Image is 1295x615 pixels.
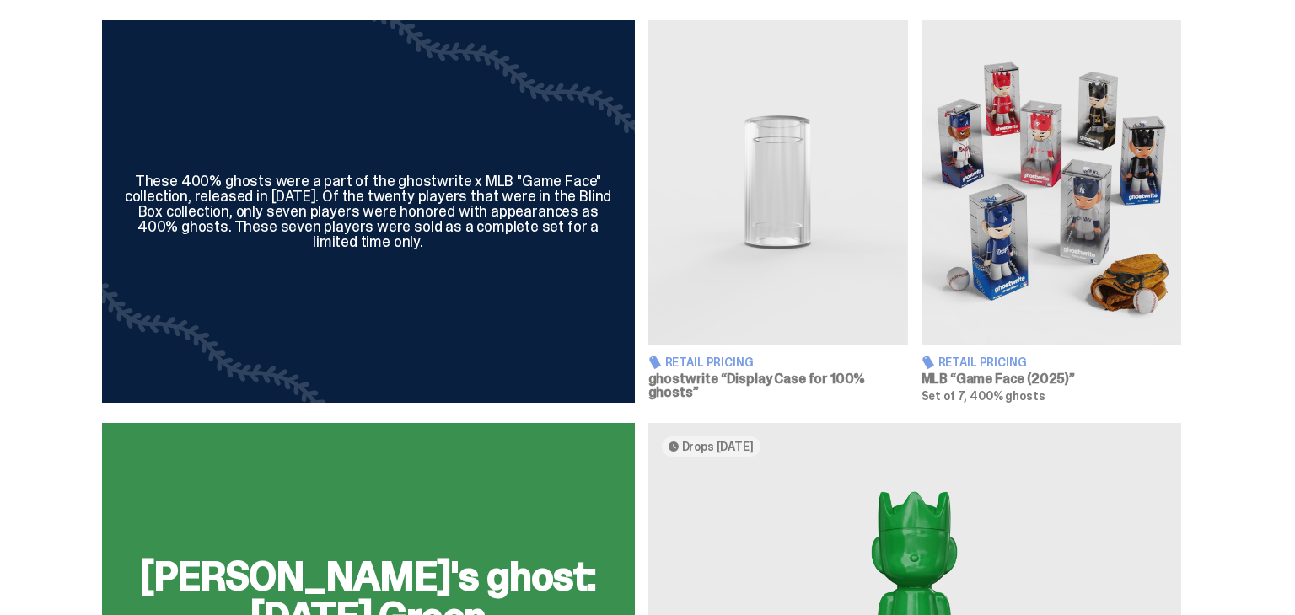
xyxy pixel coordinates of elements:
a: Display Case for 100% ghosts Retail Pricing [648,20,908,403]
img: Game Face (2025) [922,20,1181,345]
a: Game Face (2025) Retail Pricing [922,20,1181,403]
span: Retail Pricing [938,356,1027,368]
span: Retail Pricing [665,356,754,368]
h3: MLB “Game Face (2025)” [922,372,1181,386]
img: Display Case for 100% ghosts [648,20,908,345]
div: These 400% ghosts were a part of the ghostwrite x MLB "Game Face" collection, released in [DATE].... [122,174,615,249]
h3: ghostwrite “Display Case for 100% ghosts” [648,372,908,399]
span: Drops [DATE] [682,440,754,453]
span: Set of 7, 400% ghosts [922,388,1045,404]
